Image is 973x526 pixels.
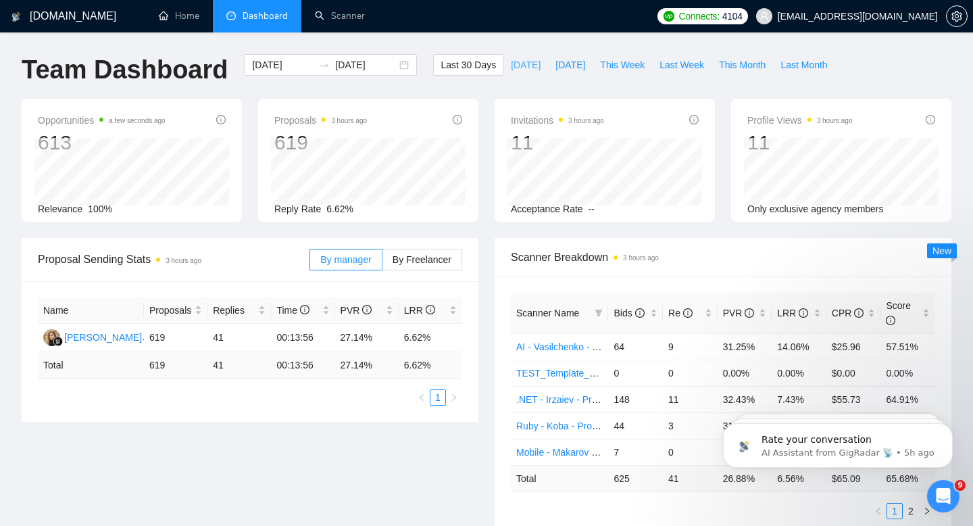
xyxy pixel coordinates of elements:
[886,316,895,325] span: info-circle
[887,504,902,519] a: 1
[826,360,881,386] td: $0.00
[773,54,834,76] button: Last Month
[817,117,853,124] time: 3 hours ago
[399,352,462,379] td: 6.62 %
[832,308,864,318] span: CPR
[88,204,112,214] span: 100%
[955,480,966,491] span: 9
[555,57,585,72] span: [DATE]
[271,352,334,379] td: 00:13:56
[747,112,853,128] span: Profile Views
[635,308,645,318] span: info-circle
[593,54,652,76] button: This Week
[608,333,663,360] td: 64
[64,330,142,345] div: [PERSON_NAME]
[663,465,718,492] td: 41
[274,130,367,156] div: 619
[11,6,21,28] img: logo
[213,303,255,318] span: Replies
[430,390,445,405] a: 1
[38,112,166,128] span: Opportunities
[144,352,207,379] td: 619
[772,386,826,412] td: 7.43%
[418,393,426,402] span: left
[592,303,605,323] span: filter
[453,115,462,124] span: info-circle
[663,360,718,386] td: 0
[678,9,719,24] span: Connects:
[149,303,192,318] span: Proposals
[516,447,626,458] a: Mobile - Makarov - Project
[664,11,674,22] img: upwork-logo.png
[252,57,314,72] input: Start date
[207,352,271,379] td: 41
[663,439,718,465] td: 0
[608,465,663,492] td: 625
[144,324,207,352] td: 619
[659,57,704,72] span: Last Week
[511,204,583,214] span: Acceptance Rate
[207,297,271,324] th: Replies
[663,412,718,439] td: 3
[919,503,935,519] button: right
[745,308,754,318] span: info-circle
[723,308,755,318] span: PVR
[608,412,663,439] td: 44
[331,117,367,124] time: 3 hours ago
[600,57,645,72] span: This Week
[362,305,372,314] span: info-circle
[335,57,397,72] input: End date
[430,389,446,406] li: 1
[226,11,236,20] span: dashboard
[887,503,903,519] li: 1
[335,352,399,379] td: 27.14 %
[511,112,604,128] span: Invitations
[608,360,663,386] td: 0
[166,257,201,264] time: 3 hours ago
[919,503,935,519] li: Next Page
[608,386,663,412] td: 148
[38,204,82,214] span: Relevance
[903,503,919,519] li: 2
[511,130,604,156] div: 11
[874,507,882,515] span: left
[516,308,579,318] span: Scanner Name
[243,10,288,22] span: Dashboard
[926,115,935,124] span: info-circle
[623,254,659,262] time: 3 hours ago
[870,503,887,519] li: Previous Page
[38,352,144,379] td: Total
[446,389,462,406] button: right
[826,333,881,360] td: $25.96
[404,305,435,316] span: LRR
[335,324,399,352] td: 27.14%
[595,309,603,317] span: filter
[326,204,353,214] span: 6.62%
[946,5,968,27] button: setting
[426,305,435,314] span: info-circle
[319,59,330,70] span: to
[43,331,142,342] a: KY[PERSON_NAME]
[652,54,712,76] button: Last Week
[932,245,951,256] span: New
[826,386,881,412] td: $55.73
[516,341,622,352] a: AI - Vasilchenko - Project
[511,249,935,266] span: Scanner Breakdown
[22,54,228,86] h1: Team Dashboard
[946,11,968,22] a: setting
[886,300,911,326] span: Score
[880,386,935,412] td: 64.91%
[880,333,935,360] td: 57.51%
[516,368,641,379] a: TEST_Template_via Gigradar
[414,389,430,406] li: Previous Page
[516,421,607,431] a: Ruby - Koba - Project
[216,115,226,124] span: info-circle
[511,465,608,492] td: Total
[880,360,935,386] td: 0.00%
[663,386,718,412] td: 11
[663,333,718,360] td: 9
[780,57,827,72] span: Last Month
